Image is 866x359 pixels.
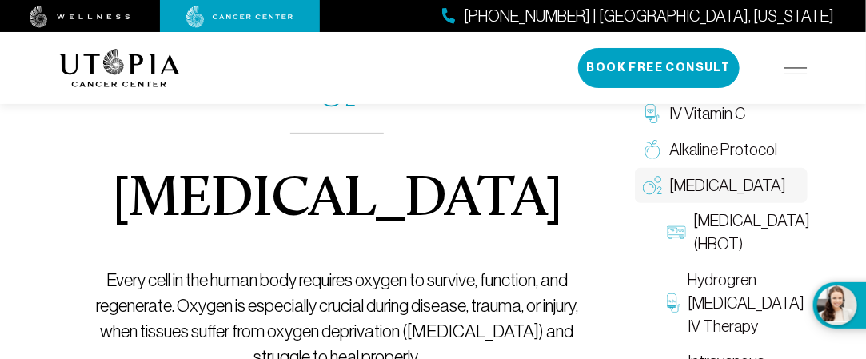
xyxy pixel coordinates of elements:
img: IV Vitamin C [643,104,662,123]
img: Alkaline Protocol [643,140,662,159]
span: Hydrogren [MEDICAL_DATA] IV Therapy [688,269,805,337]
a: [MEDICAL_DATA] (HBOT) [659,203,808,262]
a: [PHONE_NUMBER] | [GEOGRAPHIC_DATA], [US_STATE] [442,5,834,28]
a: Alkaline Protocol [635,132,808,168]
a: [MEDICAL_DATA] [635,168,808,204]
img: wellness [30,6,130,28]
img: cancer center [186,6,293,28]
span: [MEDICAL_DATA] [670,174,787,197]
img: Oxygen Therapy [643,176,662,195]
a: Hydrogren [MEDICAL_DATA] IV Therapy [659,262,808,344]
img: icon-hamburger [784,62,808,74]
span: IV Vitamin C [670,102,746,126]
span: [MEDICAL_DATA] (HBOT) [694,209,811,256]
span: Alkaline Protocol [670,138,778,162]
img: Hyperbaric Oxygen Therapy (HBOT) [667,223,686,242]
a: IV Vitamin C [635,96,808,132]
h1: [MEDICAL_DATA] [112,172,562,229]
span: [PHONE_NUMBER] | [GEOGRAPHIC_DATA], [US_STATE] [464,5,834,28]
img: logo [59,49,180,87]
img: Hydrogren Peroxide IV Therapy [667,293,680,313]
button: Book Free Consult [578,48,740,88]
